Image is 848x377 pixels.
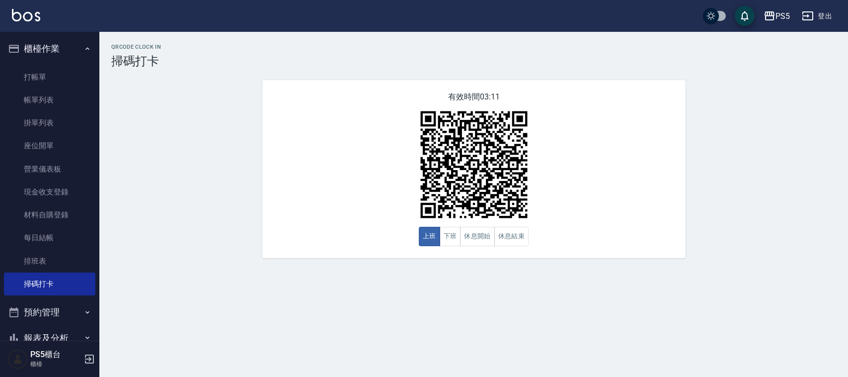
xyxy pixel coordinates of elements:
a: 掃碼打卡 [4,273,95,295]
div: 有效時間 03:11 [262,80,686,258]
a: 材料自購登錄 [4,203,95,226]
a: 每日結帳 [4,226,95,249]
button: save [735,6,755,26]
button: 報表及分析 [4,325,95,351]
button: 櫃檯作業 [4,36,95,62]
button: PS5 [760,6,794,26]
button: 下班 [440,227,461,246]
a: 座位開單 [4,134,95,157]
button: 登出 [798,7,836,25]
a: 營業儀表板 [4,158,95,181]
h5: PS5櫃台 [30,350,81,360]
button: 休息結束 [494,227,529,246]
h3: 掃碼打卡 [111,54,836,68]
h2: QRcode Clock In [111,44,836,50]
button: 休息開始 [460,227,495,246]
a: 帳單列表 [4,89,95,111]
p: 櫃檯 [30,360,81,369]
div: PS5 [775,10,790,22]
a: 掛單列表 [4,111,95,134]
img: Logo [12,9,40,21]
a: 打帳單 [4,66,95,89]
a: 現金收支登錄 [4,181,95,203]
img: Person [8,349,28,369]
a: 排班表 [4,250,95,273]
button: 上班 [419,227,440,246]
button: 預約管理 [4,299,95,325]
